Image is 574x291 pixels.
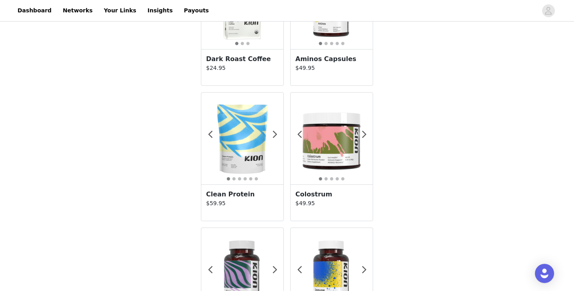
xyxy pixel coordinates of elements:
p: $59.95 [206,199,279,208]
h3: Dark Roast Coffee [206,54,279,64]
img: #flavor_smooth_vanilla [201,97,283,180]
button: 2 [240,42,244,46]
h3: Colostrum [295,190,368,199]
a: Dashboard [13,2,56,20]
button: 3 [330,42,334,46]
button: 2 [232,177,236,181]
a: Your Links [99,2,141,20]
div: Open Intercom Messenger [535,264,554,283]
p: $24.95 [206,64,279,72]
p: $49.95 [295,199,368,208]
a: Payouts [179,2,214,20]
button: 5 [249,177,253,181]
button: 4 [243,177,247,181]
a: Networks [58,2,97,20]
button: 3 [330,177,334,181]
button: 4 [335,42,339,46]
p: $49.95 [295,64,368,72]
button: 6 [254,177,258,181]
button: 2 [324,177,328,181]
a: Insights [143,2,177,20]
button: 3 [246,42,250,46]
h3: Aminos Capsules [295,54,368,64]
button: 1 [226,177,230,181]
button: 1 [318,42,322,46]
button: 3 [238,177,242,181]
button: 5 [341,42,345,46]
button: 5 [341,177,345,181]
div: avatar [545,4,552,17]
button: 1 [318,177,322,181]
h3: Clean Protein [206,190,279,199]
button: 1 [235,42,239,46]
button: 4 [335,177,339,181]
button: 2 [324,42,328,46]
